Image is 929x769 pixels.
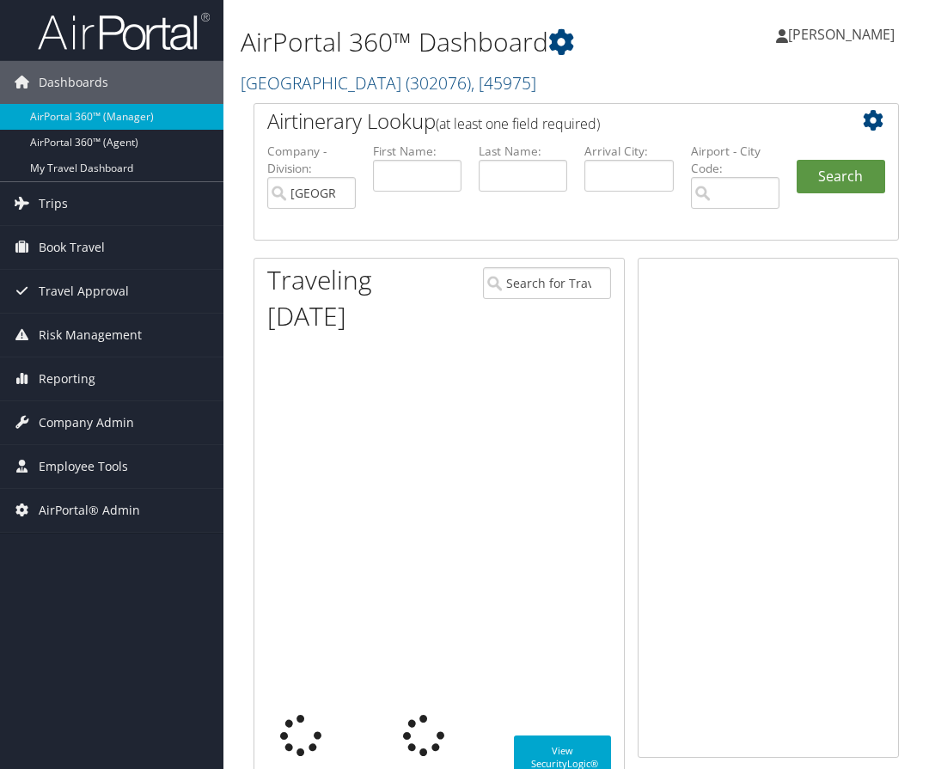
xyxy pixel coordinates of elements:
[267,143,356,178] label: Company - Division:
[267,107,832,136] h2: Airtinerary Lookup
[39,61,108,104] span: Dashboards
[788,25,895,44] span: [PERSON_NAME]
[267,262,457,334] h1: Traveling [DATE]
[39,226,105,269] span: Book Travel
[483,267,611,299] input: Search for Traveler
[776,9,912,60] a: [PERSON_NAME]
[39,489,140,532] span: AirPortal® Admin
[39,401,134,444] span: Company Admin
[436,114,600,133] span: (at least one field required)
[797,160,885,194] button: Search
[691,143,779,178] label: Airport - City Code:
[39,445,128,488] span: Employee Tools
[241,24,688,60] h1: AirPortal 360™ Dashboard
[406,71,471,95] span: ( 302076 )
[39,314,142,357] span: Risk Management
[39,182,68,225] span: Trips
[39,357,95,400] span: Reporting
[241,71,536,95] a: [GEOGRAPHIC_DATA]
[471,71,536,95] span: , [ 45975 ]
[479,143,567,160] label: Last Name:
[373,143,461,160] label: First Name:
[584,143,673,160] label: Arrival City:
[38,11,210,52] img: airportal-logo.png
[39,270,129,313] span: Travel Approval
